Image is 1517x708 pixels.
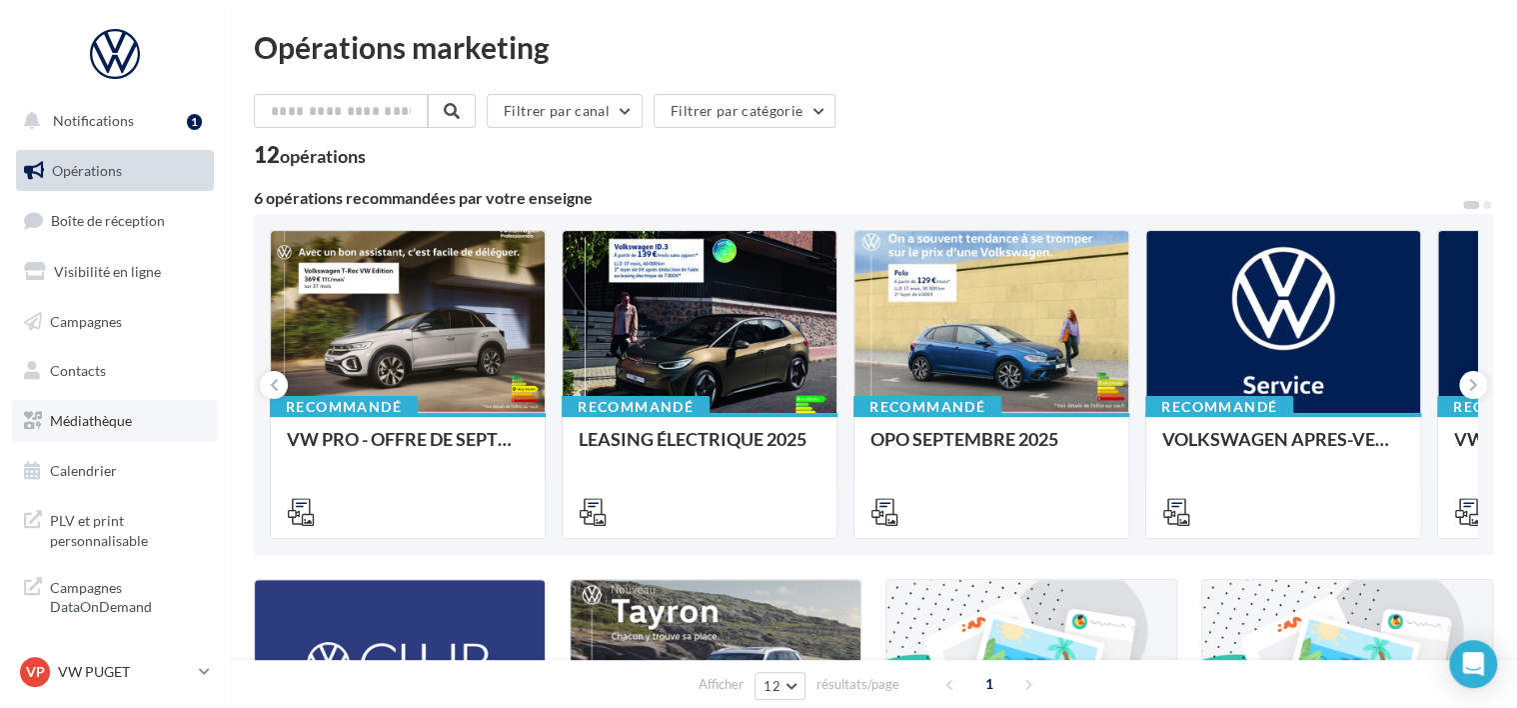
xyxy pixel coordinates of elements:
[12,100,210,142] button: Notifications 1
[50,507,206,550] span: PLV et print personnalisable
[12,400,218,442] a: Médiathèque
[254,32,1493,62] div: Opérations marketing
[26,662,45,682] span: VP
[54,263,161,280] span: Visibilité en ligne
[1145,396,1293,418] div: Recommandé
[755,672,805,700] button: 12
[270,396,418,418] div: Recommandé
[12,199,218,242] a: Boîte de réception
[53,112,134,129] span: Notifications
[50,574,206,617] span: Campagnes DataOnDemand
[287,429,529,469] div: VW PRO - OFFRE DE SEPTEMBRE 25
[50,312,122,329] span: Campagnes
[51,212,165,229] span: Boîte de réception
[12,499,218,558] a: PLV et print personnalisable
[12,350,218,392] a: Contacts
[254,190,1461,206] div: 6 opérations recommandées par votre enseigne
[853,396,1001,418] div: Recommandé
[254,144,366,166] div: 12
[280,147,366,165] div: opérations
[12,450,218,492] a: Calendrier
[12,150,218,192] a: Opérations
[12,251,218,293] a: Visibilité en ligne
[50,462,117,479] span: Calendrier
[870,429,1112,469] div: OPO SEPTEMBRE 2025
[699,675,744,694] span: Afficher
[1162,429,1404,469] div: VOLKSWAGEN APRES-VENTE
[487,94,643,128] button: Filtrer par canal
[50,362,106,379] span: Contacts
[1449,640,1497,688] div: Open Intercom Messenger
[52,162,122,179] span: Opérations
[16,653,214,691] a: VP VW PUGET
[12,566,218,625] a: Campagnes DataOnDemand
[973,668,1005,700] span: 1
[579,429,820,469] div: LEASING ÉLECTRIQUE 2025
[187,114,202,130] div: 1
[654,94,835,128] button: Filtrer par catégorie
[562,396,710,418] div: Recommandé
[816,675,899,694] span: résultats/page
[763,678,780,694] span: 12
[12,301,218,343] a: Campagnes
[50,412,132,429] span: Médiathèque
[58,662,191,682] p: VW PUGET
